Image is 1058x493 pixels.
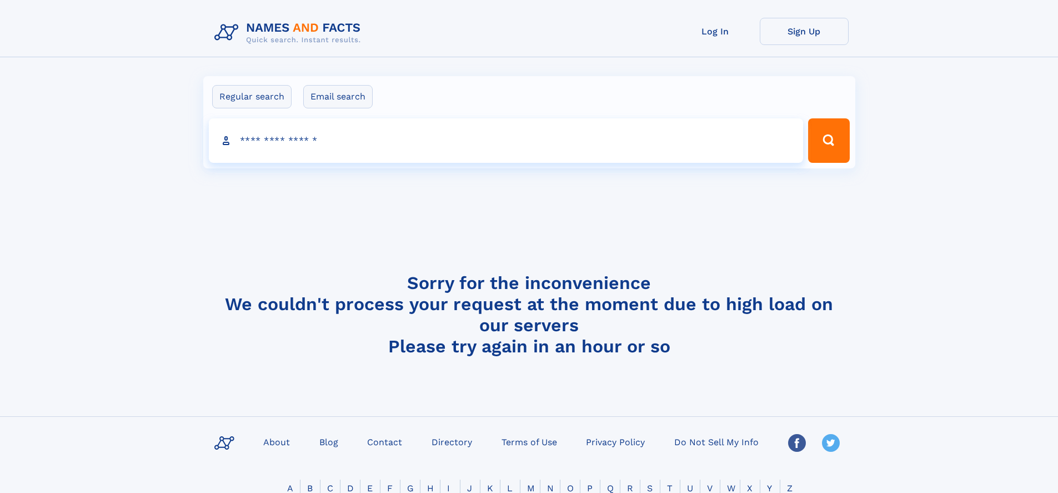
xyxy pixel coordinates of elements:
a: Blog [315,434,343,450]
a: About [259,434,294,450]
h4: Sorry for the inconvenience We couldn't process your request at the moment due to high load on ou... [210,272,849,357]
a: Directory [427,434,477,450]
a: Sign Up [760,18,849,45]
label: Email search [303,85,373,108]
img: Twitter [822,434,840,452]
a: Do Not Sell My Info [670,434,763,450]
input: search input [209,118,804,163]
button: Search Button [808,118,849,163]
a: Privacy Policy [581,434,649,450]
a: Log In [671,18,760,45]
label: Regular search [212,85,292,108]
a: Contact [363,434,407,450]
img: Facebook [788,434,806,452]
a: Terms of Use [497,434,561,450]
img: Logo Names and Facts [210,18,370,48]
